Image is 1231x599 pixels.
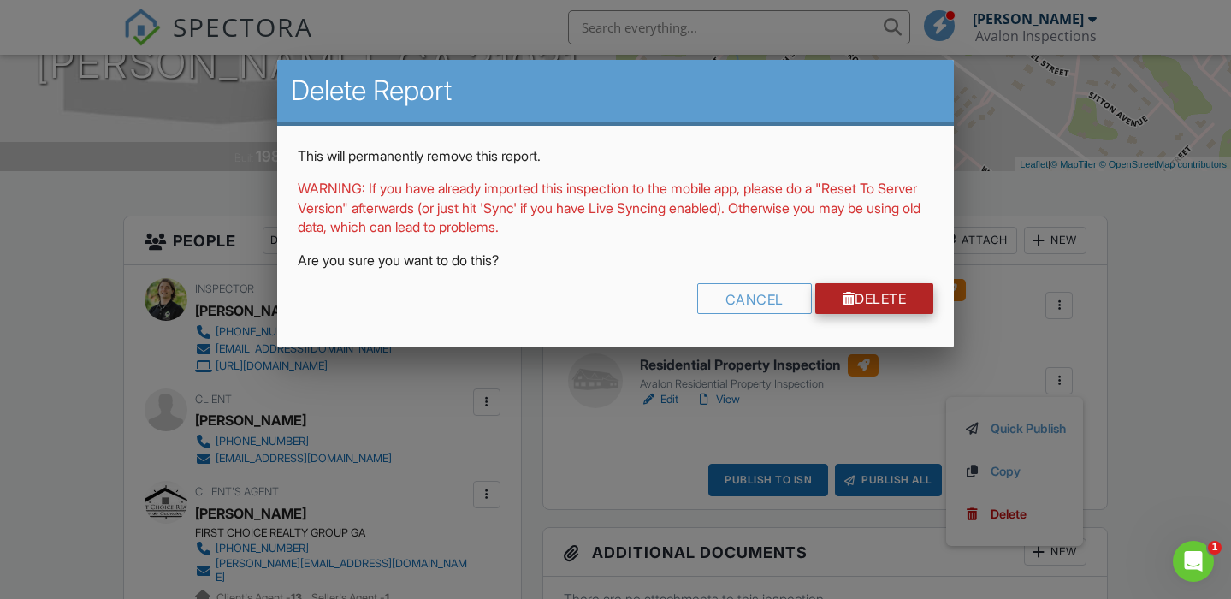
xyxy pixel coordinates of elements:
p: WARNING: If you have already imported this inspection to the mobile app, please do a "Reset To Se... [298,179,933,236]
p: This will permanently remove this report. [298,146,933,165]
h2: Delete Report [291,74,940,108]
div: Cancel [697,283,812,314]
p: Are you sure you want to do this? [298,251,933,270]
iframe: Intercom live chat [1173,541,1214,582]
span: 1 [1208,541,1222,555]
a: Delete [815,283,934,314]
